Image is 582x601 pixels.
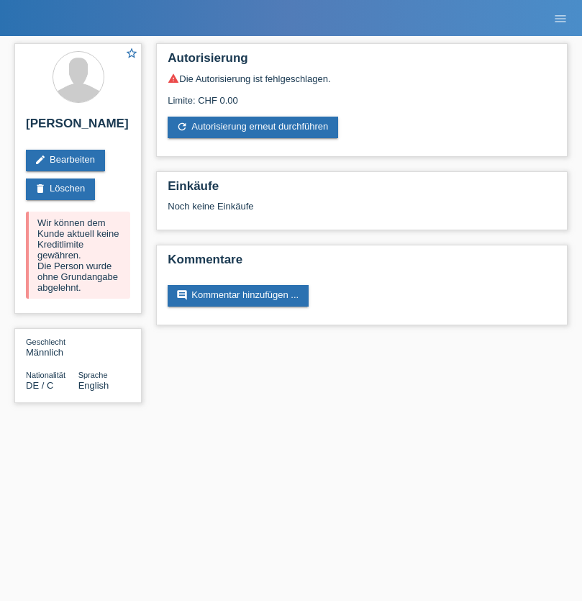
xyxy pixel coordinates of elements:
h2: Kommentare [168,253,556,274]
a: deleteLöschen [26,179,95,200]
span: English [78,380,109,391]
a: star_border [125,47,138,62]
h2: [PERSON_NAME] [26,117,130,138]
a: menu [546,14,575,22]
div: Limite: CHF 0.00 [168,84,556,106]
i: warning [168,73,179,84]
i: menu [553,12,568,26]
h2: Einkäufe [168,179,556,201]
span: Deutschland / C / 26.12.2021 [26,380,53,391]
i: delete [35,183,46,194]
span: Nationalität [26,371,65,379]
div: Noch keine Einkäufe [168,201,556,222]
span: Sprache [78,371,108,379]
a: commentKommentar hinzufügen ... [168,285,309,307]
a: editBearbeiten [26,150,105,171]
a: refreshAutorisierung erneut durchführen [168,117,338,138]
div: Die Autorisierung ist fehlgeschlagen. [168,73,556,84]
div: Wir können dem Kunde aktuell keine Kreditlimite gewähren. Die Person wurde ohne Grundangabe abgel... [26,212,130,299]
i: comment [176,289,188,301]
h2: Autorisierung [168,51,556,73]
i: star_border [125,47,138,60]
span: Geschlecht [26,338,65,346]
div: Männlich [26,336,78,358]
i: edit [35,154,46,166]
i: refresh [176,121,188,132]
